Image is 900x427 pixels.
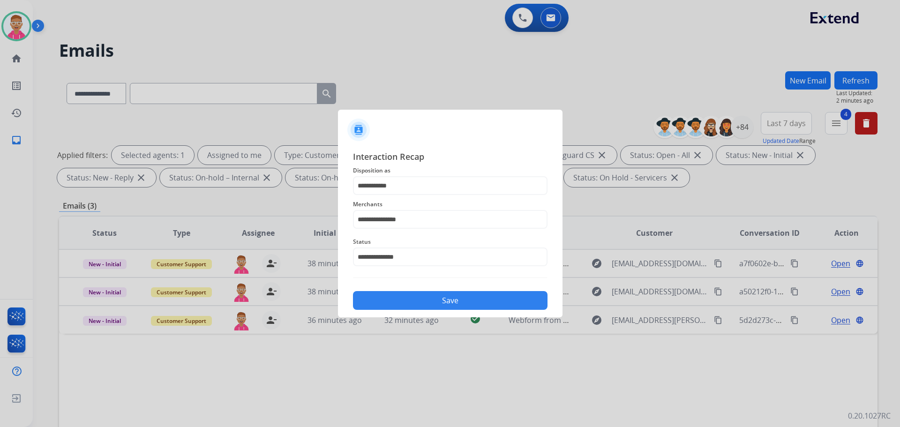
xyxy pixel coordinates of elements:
span: Interaction Recap [353,150,547,165]
span: Disposition as [353,165,547,176]
span: Merchants [353,199,547,210]
button: Save [353,291,547,310]
img: contactIcon [347,119,370,141]
p: 0.20.1027RC [848,410,891,421]
img: contact-recap-line.svg [353,277,547,278]
span: Status [353,236,547,247]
